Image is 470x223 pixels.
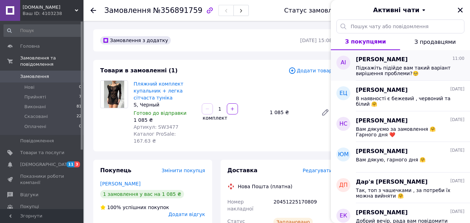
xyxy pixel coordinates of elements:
span: Показники роботи компанії [20,173,64,186]
span: ЕК [340,212,347,220]
span: Артикул: SW3477 [134,124,178,130]
span: 81 [77,104,81,110]
span: Відгуки [20,192,38,198]
div: Ваш ID: 4103238 [23,10,83,17]
span: kriletta.store [23,4,75,10]
span: НС [339,120,347,128]
a: Редагувати [318,105,332,119]
span: ЕЦ [340,89,348,97]
span: 3 [74,161,80,167]
span: Скасовані [24,113,48,120]
span: З покупцями [345,38,386,45]
span: Додати відгук [168,212,205,217]
span: Каталог ProSale: 167.63 ₴ [134,131,176,144]
span: 0 [79,84,81,90]
div: Нова Пошта (платна) [236,183,294,190]
input: Пошук [3,24,82,37]
button: Активні чати [350,6,451,15]
div: Повернутися назад [90,7,96,14]
span: [DATE] [450,148,464,153]
span: Вам дякую, гарного дня 🤗 [356,157,425,162]
span: 7 [79,94,81,100]
span: Активні чати [373,6,419,15]
div: S, Черный [134,101,196,108]
div: 20451225170809 [272,196,334,215]
span: Підкажіть підійде вам такий варіант вирішення проблеми?🥺 [356,65,455,76]
button: ЮМ[PERSON_NAME][DATE]Вам дякую, гарного дня 🤗 [331,142,470,173]
span: Номер накладної [228,199,254,212]
span: Повідомлення [20,138,54,144]
span: Нові [24,84,34,90]
div: 1 замовлення у вас на 1 085 ₴ [100,190,184,198]
div: комплект [201,114,228,121]
span: 22 [77,113,81,120]
span: Дар'я [PERSON_NAME] [356,178,428,186]
button: З продавцями [400,33,470,50]
span: [PERSON_NAME] [356,117,408,125]
div: Статус замовлення [284,7,348,14]
span: [DATE] [450,86,464,92]
div: успішних покупок [100,204,169,211]
a: Пляжний комплект купальник + легка сітчаста туніка [134,81,183,101]
div: 1 085 ₴ [134,117,196,124]
div: Замовлення з додатку [100,36,171,45]
button: ЕЦ[PERSON_NAME][DATE]В наявності є бежевий , червоний та білий 🤗 [331,81,470,111]
button: З покупцями [331,33,400,50]
span: [DATE] [450,117,464,123]
span: Замовлення [20,73,49,80]
span: Замовлення [104,6,151,15]
span: Прийняті [24,94,46,100]
button: АІ[PERSON_NAME]11:00Підкажіть підійде вам такий варіант вирішення проблеми?🥺 [331,50,470,81]
a: [PERSON_NAME] [100,181,141,186]
span: Товари та послуги [20,150,64,156]
span: АІ [341,59,346,67]
span: З продавцями [414,39,456,45]
span: Виконані [24,104,46,110]
span: Змінити покупця [162,168,205,173]
span: [PERSON_NAME] [356,148,408,156]
input: Пошук чату або повідомлення [336,19,464,33]
span: Вам дякуємо за замовлення 🤗Гарного дня ❤️ [356,126,455,137]
span: Доставка [228,167,258,174]
button: ДПДар'я [PERSON_NAME][DATE]Так, топ з чашечками , за потреби їх можна вийняти 🤗 [331,173,470,203]
span: ЮМ [338,151,349,159]
time: [DATE] 15:08 [300,38,332,43]
span: Редагувати [303,168,332,173]
button: НС[PERSON_NAME][DATE]Вам дякуємо за замовлення 🤗Гарного дня ❤️ [331,111,470,142]
span: Додати товар [288,67,332,74]
span: 100% [107,205,121,210]
span: 11:00 [452,56,464,62]
span: №356891759 [153,6,202,15]
span: Товари в замовленні (1) [100,67,178,74]
span: [PERSON_NAME] [356,86,408,94]
span: [DATE] [450,209,464,215]
span: [PERSON_NAME] [356,209,408,217]
span: [DATE] [450,178,464,184]
div: 1 085 ₴ [267,107,316,117]
span: Так, топ з чашечками , за потреби їх можна вийняти 🤗 [356,188,455,199]
span: [DEMOGRAPHIC_DATA] [20,161,72,168]
span: ДП [339,181,348,189]
button: Закрити [456,6,464,14]
span: Покупці [20,204,39,210]
span: Головна [20,43,40,49]
span: В наявності є бежевий , червоний та білий 🤗 [356,96,455,107]
span: 0 [79,124,81,130]
span: Готово до відправки [134,110,186,116]
span: 11 [66,161,74,167]
img: Пляжний комплект купальник + легка сітчаста туніка [104,81,125,108]
span: Оплачені [24,124,46,130]
span: Покупець [100,167,132,174]
span: Замовлення та повідомлення [20,55,83,67]
span: [PERSON_NAME] [356,56,408,64]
